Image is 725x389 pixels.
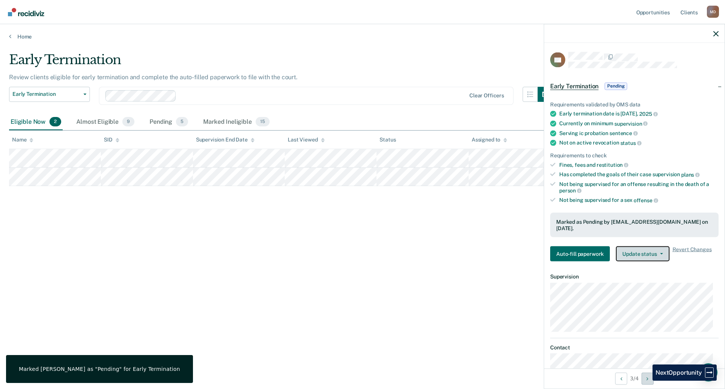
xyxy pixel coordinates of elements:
[176,117,188,127] span: 5
[469,92,504,99] div: Clear officers
[707,6,719,18] button: Profile dropdown button
[288,137,324,143] div: Last Viewed
[556,218,713,231] div: Marked as Pending by [EMAIL_ADDRESS][DOMAIN_NAME] on [DATE].
[550,344,719,351] dt: Contact
[559,181,719,194] div: Not being supervised for an offense resulting in the death of a
[559,140,719,146] div: Not on active revocation
[550,101,719,108] div: Requirements validated by OMS data
[620,140,642,146] span: status
[544,74,725,98] div: Early TerminationPending
[196,137,255,143] div: Supervision End Date
[9,114,63,131] div: Eligible Now
[559,197,719,204] div: Not being supervised for a sex
[634,197,658,203] span: offense
[19,366,180,372] div: Marked [PERSON_NAME] as "Pending" for Early Termination
[8,8,44,16] img: Recidiviz
[9,74,298,81] p: Review clients eligible for early termination and complete the auto-filled paperwork to file with...
[673,246,712,261] span: Revert Changes
[616,246,669,261] button: Update status
[559,120,719,127] div: Currently on minimum
[681,171,700,177] span: plans
[707,6,719,18] div: M D
[597,162,628,168] span: restitution
[104,137,119,143] div: SID
[605,82,627,90] span: Pending
[550,246,613,261] a: Navigate to form link
[609,130,638,136] span: sentence
[550,152,719,158] div: Requirements to check
[75,114,136,131] div: Almost Eligible
[379,137,396,143] div: Status
[559,161,719,168] div: Fines, fees and
[559,130,719,137] div: Serving ic probation
[559,171,719,178] div: Has completed the goals of their case supervision
[148,114,190,131] div: Pending
[472,137,507,143] div: Assigned to
[12,91,80,97] span: Early Termination
[122,117,134,127] span: 9
[550,246,610,261] button: Auto-fill paperwork
[615,372,627,384] button: Previous Opportunity
[49,117,61,127] span: 2
[550,82,599,90] span: Early Termination
[639,111,657,117] span: 2025
[9,33,716,40] a: Home
[550,274,719,280] dt: Supervision
[9,52,553,74] div: Early Termination
[699,363,717,381] div: Open Intercom Messenger
[559,188,582,194] span: person
[256,117,270,127] span: 15
[544,368,725,388] div: 3 / 4
[614,120,648,126] span: supervision
[202,114,271,131] div: Marked Ineligible
[642,372,654,384] button: Next Opportunity
[12,137,33,143] div: Name
[559,111,719,117] div: Early termination date is [DATE],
